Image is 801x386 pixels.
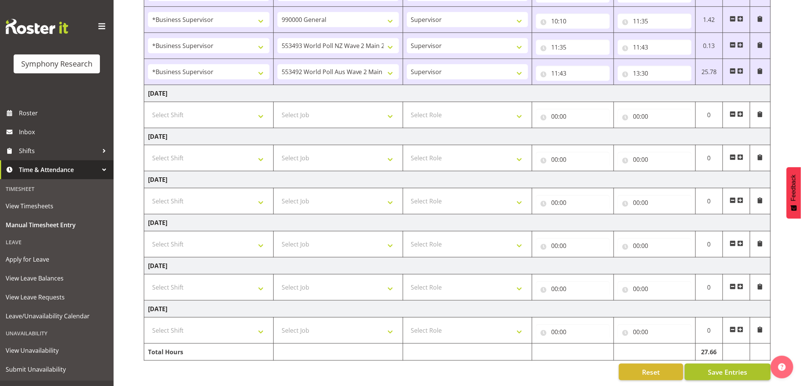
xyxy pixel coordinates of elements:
[536,324,610,339] input: Click to select...
[6,19,68,34] img: Rosterit website logo
[696,59,723,85] td: 25.78
[2,307,112,326] a: Leave/Unavailability Calendar
[696,344,723,361] td: 27.66
[787,167,801,219] button: Feedback - Show survey
[144,344,274,361] td: Total Hours
[2,181,112,197] div: Timesheet
[2,250,112,269] a: Apply for Leave
[642,367,660,377] span: Reset
[2,234,112,250] div: Leave
[6,219,108,231] span: Manual Timesheet Entry
[536,195,610,210] input: Click to select...
[696,274,723,301] td: 0
[19,145,98,157] span: Shifts
[696,188,723,214] td: 0
[6,291,108,303] span: View Leave Requests
[6,200,108,212] span: View Timesheets
[536,281,610,296] input: Click to select...
[618,14,692,29] input: Click to select...
[144,214,771,231] td: [DATE]
[618,40,692,55] input: Click to select...
[21,58,92,70] div: Symphony Research
[778,363,786,371] img: help-xxl-2.png
[144,85,771,102] td: [DATE]
[696,33,723,59] td: 0.13
[536,40,610,55] input: Click to select...
[2,360,112,379] a: Submit Unavailability
[618,66,692,81] input: Click to select...
[2,197,112,215] a: View Timesheets
[696,145,723,171] td: 0
[618,324,692,339] input: Click to select...
[19,107,110,119] span: Roster
[2,269,112,288] a: View Leave Balances
[536,14,610,29] input: Click to select...
[696,318,723,344] td: 0
[2,326,112,341] div: Unavailability
[536,109,610,124] input: Click to select...
[696,231,723,257] td: 0
[536,66,610,81] input: Click to select...
[144,171,771,188] td: [DATE]
[144,257,771,274] td: [DATE]
[618,281,692,296] input: Click to select...
[6,254,108,265] span: Apply for Leave
[19,164,98,175] span: Time & Attendance
[6,364,108,375] span: Submit Unavailability
[6,345,108,356] span: View Unavailability
[536,152,610,167] input: Click to select...
[2,341,112,360] a: View Unavailability
[618,195,692,210] input: Click to select...
[618,238,692,253] input: Click to select...
[790,175,797,201] span: Feedback
[685,364,771,380] button: Save Entries
[6,310,108,322] span: Leave/Unavailability Calendar
[696,7,723,33] td: 1.42
[2,288,112,307] a: View Leave Requests
[708,367,747,377] span: Save Entries
[19,126,110,138] span: Inbox
[536,238,610,253] input: Click to select...
[144,301,771,318] td: [DATE]
[618,152,692,167] input: Click to select...
[144,128,771,145] td: [DATE]
[618,109,692,124] input: Click to select...
[696,102,723,128] td: 0
[2,215,112,234] a: Manual Timesheet Entry
[619,364,683,380] button: Reset
[6,273,108,284] span: View Leave Balances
